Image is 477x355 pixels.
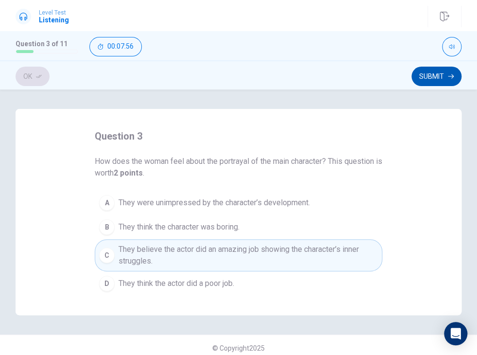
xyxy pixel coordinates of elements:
[95,215,382,239] button: BThey think the character was boring.
[95,239,382,271] button: CThey believe the actor did an amazing job showing the character’s inner struggles.
[99,276,115,291] div: D
[119,221,239,233] span: They think the character was boring.
[119,197,310,209] span: They were unimpressed by the character’s development.
[119,244,378,267] span: They believe the actor did an amazing job showing the character’s inner struggles.
[119,278,234,289] span: They think the actor did a poor job.
[114,168,143,177] b: 2 points
[89,37,142,56] button: 00:07:56
[95,128,142,144] h4: question 3
[95,191,382,215] button: AThey were unimpressed by the character’s development.
[107,43,134,51] span: 00:07:56
[444,322,467,345] div: Open Intercom Messenger
[99,248,115,263] div: C
[95,271,382,296] button: DThey think the actor did a poor job.
[95,156,382,179] span: How does the woman feel about the portrayal of the main character? This question is worth .
[99,219,115,235] div: B
[16,40,78,48] h1: Question 3 of 11
[411,67,461,86] button: Submit
[39,16,69,24] h1: Listening
[39,9,69,16] span: Level Test
[99,195,115,211] div: A
[212,344,265,352] span: © Copyright 2025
